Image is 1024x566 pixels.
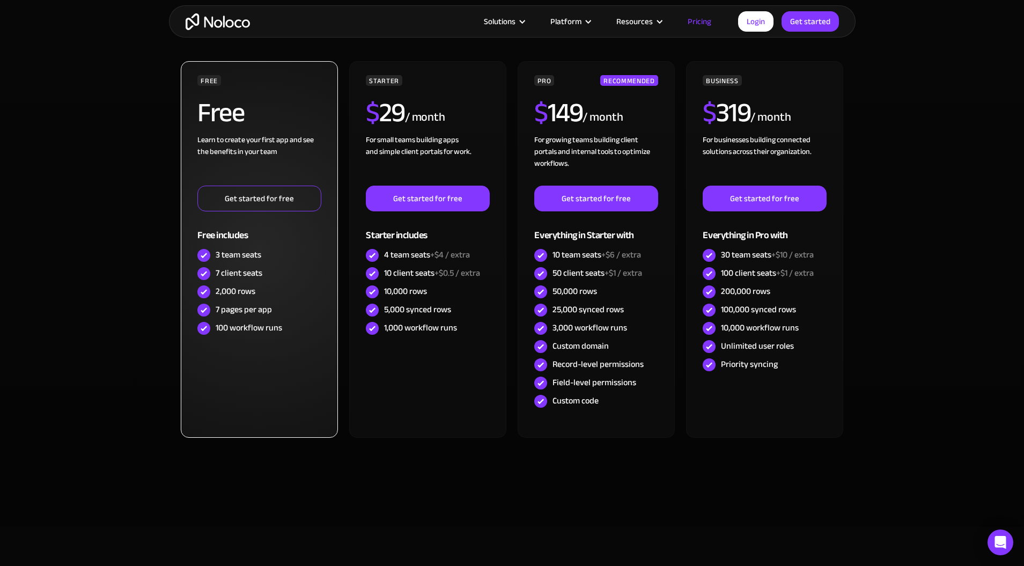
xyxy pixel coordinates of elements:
span: +$10 / extra [771,247,814,263]
div: For small teams building apps and simple client portals for work. ‍ [366,134,489,186]
div: 4 team seats [384,249,470,261]
div: 50 client seats [552,267,642,279]
div: / month [750,109,791,126]
a: Get started for free [366,186,489,211]
span: +$6 / extra [601,247,641,263]
div: Starter includes [366,211,489,246]
div: Free includes [197,211,321,246]
div: Unlimited user roles [721,340,794,352]
div: Open Intercom Messenger [988,530,1013,555]
a: Get started for free [534,186,658,211]
div: 100 workflow runs [216,322,282,334]
div: 3,000 workflow runs [552,322,627,334]
div: 5,000 synced rows [384,304,451,315]
div: 7 client seats [216,267,262,279]
div: 200,000 rows [721,285,770,297]
div: Resources [616,14,653,28]
a: Get started [782,11,839,32]
a: Get started for free [197,186,321,211]
div: BUSINESS [703,75,741,86]
h2: 319 [703,99,750,126]
div: For businesses building connected solutions across their organization. ‍ [703,134,826,186]
div: Custom domain [552,340,609,352]
div: 10 team seats [552,249,641,261]
div: 100,000 synced rows [721,304,796,315]
div: RECOMMENDED [600,75,658,86]
div: Platform [537,14,603,28]
span: +$4 / extra [430,247,470,263]
span: +$1 / extra [605,265,642,281]
div: 10,000 workflow runs [721,322,799,334]
span: $ [703,87,716,138]
h2: 149 [534,99,583,126]
div: / month [583,109,623,126]
h2: 29 [366,99,405,126]
h2: Free [197,99,244,126]
div: 1,000 workflow runs [384,322,457,334]
div: 10 client seats [384,267,480,279]
div: 2,000 rows [216,285,255,297]
div: STARTER [366,75,402,86]
a: home [186,13,250,30]
div: Priority syncing [721,358,778,370]
div: PRO [534,75,554,86]
div: 50,000 rows [552,285,597,297]
span: +$1 / extra [776,265,814,281]
div: Platform [550,14,581,28]
div: Field-level permissions [552,377,636,388]
div: 25,000 synced rows [552,304,624,315]
div: / month [405,109,445,126]
span: +$0.5 / extra [434,265,480,281]
div: Solutions [484,14,515,28]
div: Learn to create your first app and see the benefits in your team ‍ [197,134,321,186]
div: FREE [197,75,221,86]
a: Login [738,11,773,32]
div: 3 team seats [216,249,261,261]
div: Record-level permissions [552,358,644,370]
div: 100 client seats [721,267,814,279]
div: Everything in Pro with [703,211,826,246]
div: Solutions [470,14,537,28]
a: Pricing [674,14,725,28]
span: $ [366,87,379,138]
div: For growing teams building client portals and internal tools to optimize workflows. [534,134,658,186]
div: Everything in Starter with [534,211,658,246]
div: 7 pages per app [216,304,272,315]
span: $ [534,87,548,138]
div: 10,000 rows [384,285,427,297]
div: Custom code [552,395,599,407]
div: Resources [603,14,674,28]
a: Get started for free [703,186,826,211]
div: 30 team seats [721,249,814,261]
